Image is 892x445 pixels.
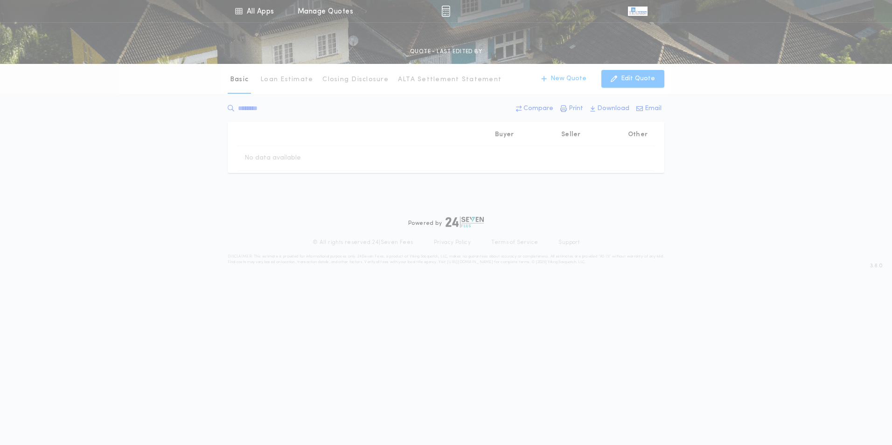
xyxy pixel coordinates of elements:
p: ALTA Settlement Statement [398,75,502,84]
p: DISCLAIMER: This estimate is provided for informational purposes only. 24|Seven Fees, a product o... [228,254,664,265]
a: Support [558,239,579,246]
p: Basic [230,75,249,84]
p: © All rights reserved. 24|Seven Fees [313,239,413,246]
img: vs-icon [628,7,648,16]
button: Download [587,100,632,117]
p: Loan Estimate [260,75,313,84]
button: New Quote [532,70,596,88]
img: img [441,6,450,17]
p: Closing Disclosure [322,75,389,84]
p: Seller [561,130,581,139]
button: Email [634,100,664,117]
p: Other [628,130,648,139]
button: Print [557,100,586,117]
p: New Quote [551,74,586,83]
a: Terms of Service [491,239,538,246]
p: Print [569,104,583,113]
div: Powered by [408,216,484,228]
button: Compare [513,100,556,117]
p: Email [645,104,662,113]
span: 3.8.0 [870,262,883,270]
button: Edit Quote [601,70,664,88]
p: Edit Quote [621,74,655,83]
p: Download [597,104,629,113]
p: QUOTE - LAST EDITED BY [410,47,482,56]
td: No data available [237,146,308,170]
a: Privacy Policy [434,239,471,246]
p: Compare [523,104,553,113]
p: Buyer [495,130,514,139]
img: logo [446,216,484,228]
a: [URL][DOMAIN_NAME] [447,260,493,264]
